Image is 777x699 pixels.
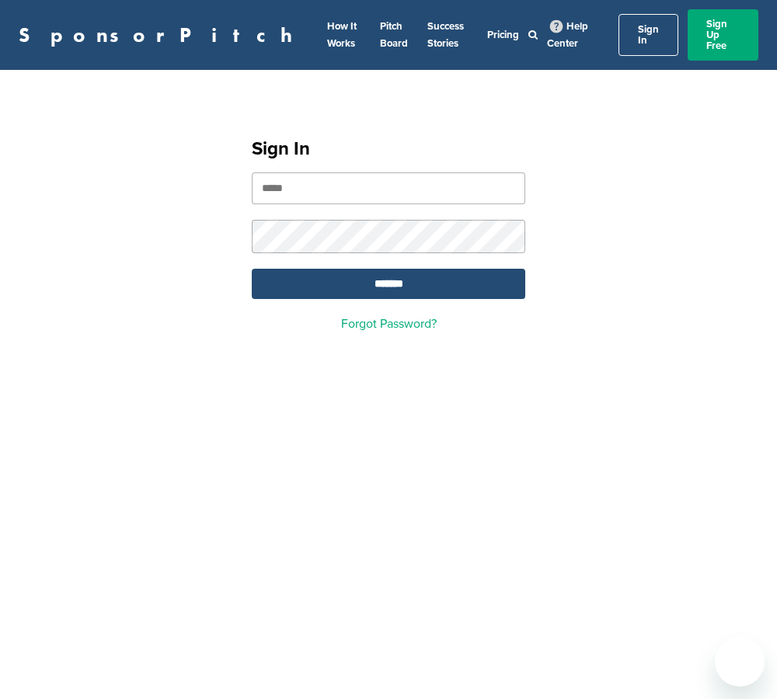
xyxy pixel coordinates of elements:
a: Sign Up Free [688,9,758,61]
a: SponsorPitch [19,25,302,45]
a: Pitch Board [380,20,408,50]
iframe: Button to launch messaging window [715,637,765,687]
a: Success Stories [427,20,464,50]
a: Forgot Password? [341,316,437,332]
h1: Sign In [252,135,525,163]
a: Sign In [618,14,678,56]
a: Help Center [547,17,588,53]
a: How It Works [327,20,357,50]
a: Pricing [487,29,519,41]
